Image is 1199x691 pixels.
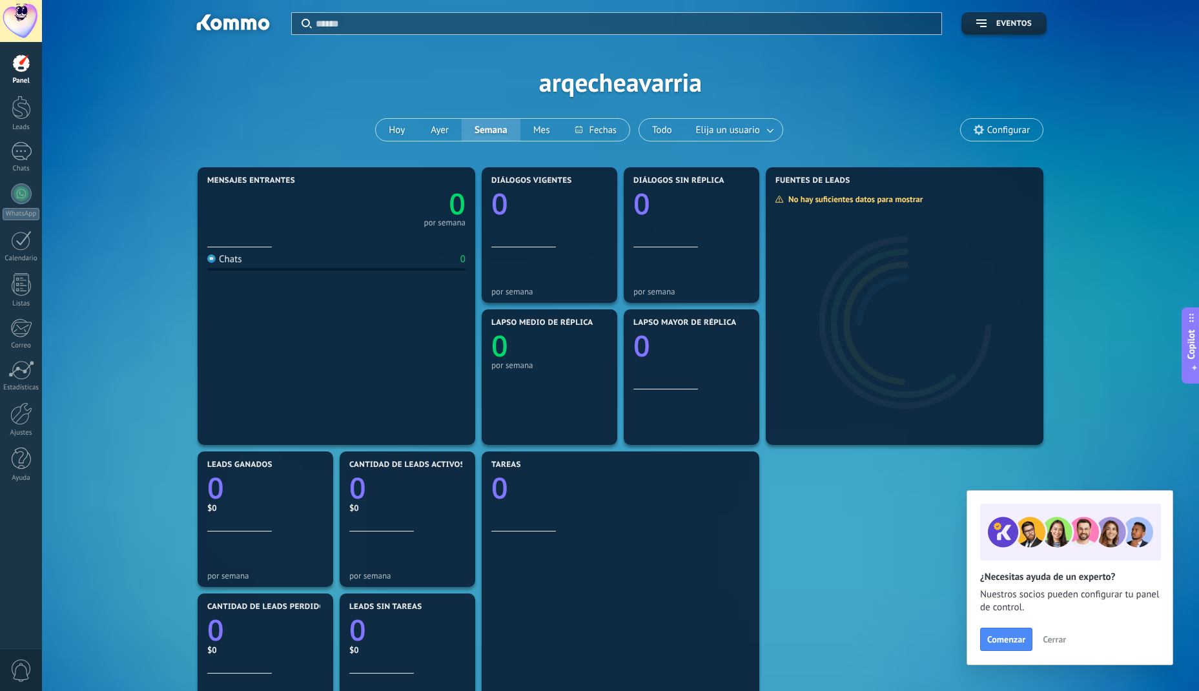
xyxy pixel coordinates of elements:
div: $0 [349,645,466,655]
span: Leads sin tareas [349,603,422,612]
button: Semana [462,119,520,141]
button: Todo [639,119,685,141]
div: Calendario [3,254,40,263]
text: 0 [491,184,508,223]
span: Lapso medio de réplica [491,318,593,327]
span: Diálogos vigentes [491,176,572,185]
span: Leads ganados [207,460,272,469]
div: 0 [460,253,466,265]
text: 0 [491,468,508,508]
a: 0 [336,184,466,223]
div: No hay suficientes datos para mostrar [775,194,932,205]
div: Estadísticas [3,384,40,392]
text: 0 [449,184,466,223]
text: 0 [207,610,224,650]
div: Listas [3,300,40,308]
div: $0 [349,502,466,513]
span: Cantidad de leads perdidos [207,603,330,612]
span: Cantidad de leads activos [349,460,465,469]
div: WhatsApp [3,208,39,220]
button: Cerrar [1037,630,1072,649]
div: por semana [633,287,750,296]
span: Lapso mayor de réplica [633,318,736,327]
div: Ajustes [3,429,40,437]
span: Nuestros socios pueden configurar tu panel de control. [980,588,1160,614]
div: $0 [207,645,323,655]
text: 0 [349,468,366,508]
text: 0 [633,326,650,366]
div: Correo [3,342,40,350]
span: Elija un usuario [693,121,763,139]
div: por semana [491,360,608,370]
button: Eventos [961,12,1047,35]
span: Eventos [996,19,1032,28]
button: Comenzar [980,628,1032,651]
span: Diálogos sin réplica [633,176,724,185]
text: 0 [349,610,366,650]
div: por semana [424,220,466,226]
text: 0 [633,184,650,223]
a: 0 [207,468,323,508]
button: Elija un usuario [685,119,783,141]
button: Fechas [562,119,629,141]
button: Mes [520,119,563,141]
div: Leads [3,123,40,132]
span: Copilot [1185,330,1198,360]
img: Chats [207,254,216,263]
h2: ¿Necesitas ayuda de un experto? [980,571,1160,583]
div: $0 [207,502,323,513]
span: Configurar [987,125,1030,136]
text: 0 [491,326,508,366]
div: por semana [491,287,608,296]
text: 0 [207,468,224,508]
span: Cerrar [1043,635,1066,644]
a: 0 [349,468,466,508]
button: Hoy [376,119,418,141]
div: Ayuda [3,474,40,482]
div: Chats [3,165,40,173]
a: 0 [491,468,750,508]
span: Mensajes entrantes [207,176,295,185]
span: Fuentes de leads [775,176,850,185]
div: Chats [207,253,242,265]
div: por semana [349,571,466,581]
span: Comenzar [987,635,1025,644]
span: Tareas [491,460,521,469]
div: por semana [207,571,323,581]
a: 0 [207,610,323,650]
div: Panel [3,77,40,85]
button: Ayer [418,119,462,141]
a: 0 [349,610,466,650]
